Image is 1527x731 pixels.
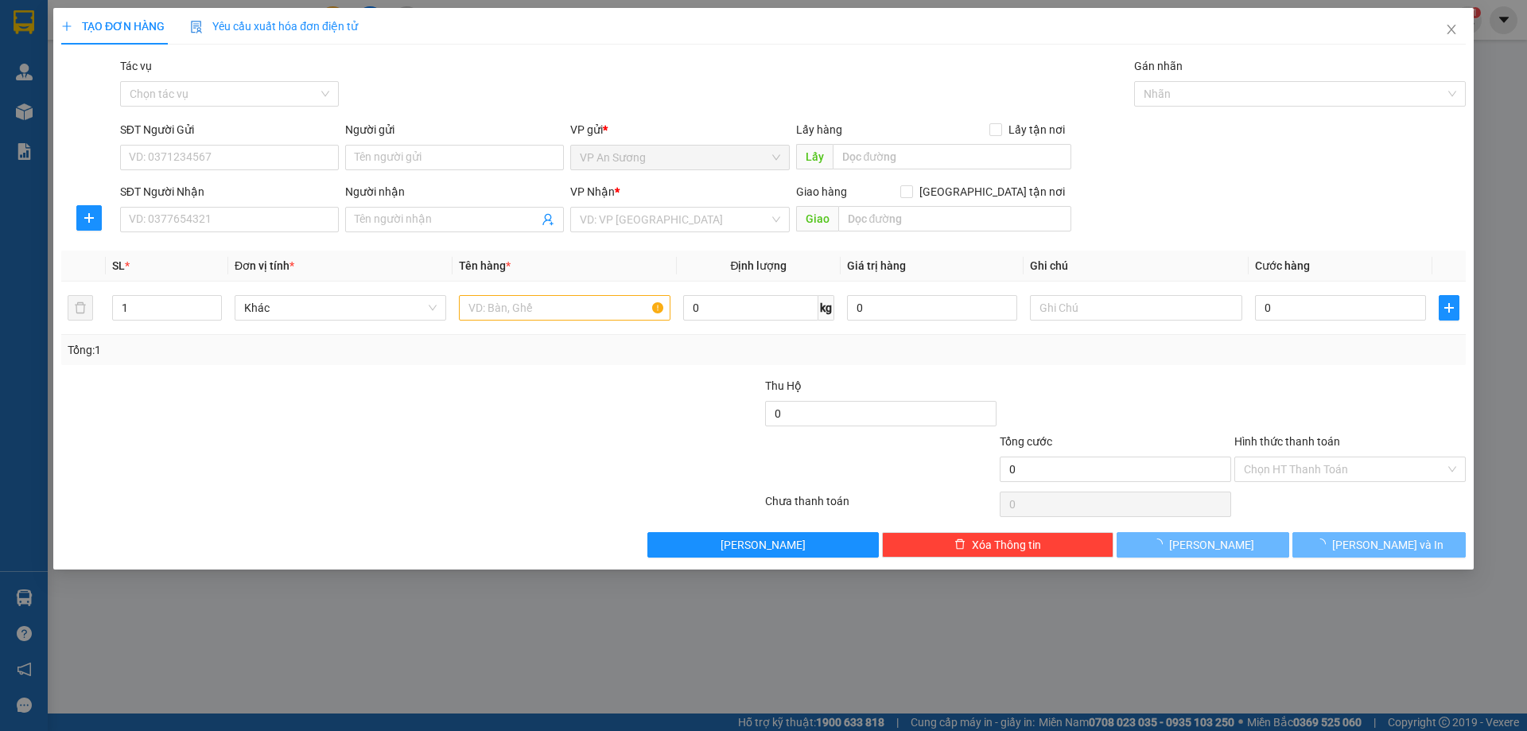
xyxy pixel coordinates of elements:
[120,60,152,72] label: Tác vụ
[1332,536,1443,554] span: [PERSON_NAME] và In
[1117,532,1289,558] button: [PERSON_NAME]
[571,185,616,198] span: VP Nhận
[571,121,790,138] div: VP gửi
[763,492,998,520] div: Chưa thanh toán
[581,146,780,169] span: VP An Sương
[459,295,670,321] input: VD: Bàn, Ghế
[796,185,847,198] span: Giao hàng
[1152,539,1170,550] span: loading
[648,532,880,558] button: [PERSON_NAME]
[120,121,339,138] div: SĐT Người Gửi
[190,20,358,33] span: Yêu cầu xuất hóa đơn điện tử
[120,183,339,200] div: SĐT Người Nhận
[833,144,1071,169] input: Dọc đường
[1439,295,1459,321] button: plus
[731,259,787,272] span: Định lượng
[68,295,93,321] button: delete
[190,21,203,33] img: icon
[1024,251,1249,282] th: Ghi chú
[838,206,1071,231] input: Dọc đường
[796,206,838,231] span: Giao
[345,121,564,138] div: Người gửi
[954,539,966,551] span: delete
[345,183,564,200] div: Người nhận
[235,259,294,272] span: Đơn vị tính
[1445,23,1458,36] span: close
[765,379,802,392] span: Thu Hộ
[112,259,125,272] span: SL
[1170,536,1255,554] span: [PERSON_NAME]
[847,295,1018,321] input: 0
[1134,60,1183,72] label: Gán nhãn
[542,213,555,226] span: user-add
[1234,435,1340,448] label: Hình thức thanh toán
[818,295,834,321] span: kg
[244,296,437,320] span: Khác
[76,205,102,231] button: plus
[61,21,72,32] span: plus
[1031,295,1242,321] input: Ghi Chú
[68,341,589,359] div: Tổng: 1
[77,212,101,224] span: plus
[459,259,511,272] span: Tên hàng
[1429,8,1474,52] button: Close
[972,536,1041,554] span: Xóa Thông tin
[61,20,165,33] span: TẠO ĐƠN HÀNG
[1315,539,1332,550] span: loading
[883,532,1114,558] button: deleteXóa Thông tin
[913,183,1071,200] span: [GEOGRAPHIC_DATA] tận nơi
[1293,532,1466,558] button: [PERSON_NAME] và In
[1002,121,1071,138] span: Lấy tận nơi
[796,144,833,169] span: Lấy
[1440,301,1459,314] span: plus
[1000,435,1052,448] span: Tổng cước
[721,536,806,554] span: [PERSON_NAME]
[796,123,842,136] span: Lấy hàng
[1255,259,1310,272] span: Cước hàng
[847,259,906,272] span: Giá trị hàng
